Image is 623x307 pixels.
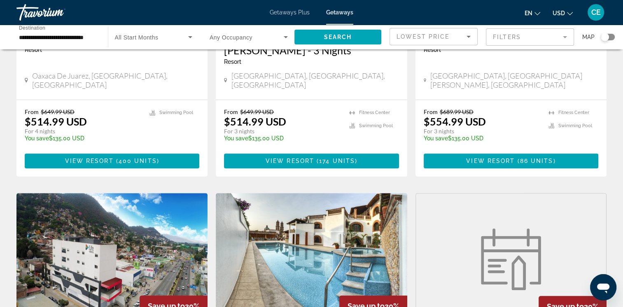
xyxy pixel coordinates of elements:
span: Lowest Price [397,33,449,40]
span: $689.99 USD [440,108,474,115]
span: USD [553,10,565,16]
a: Travorium [16,2,99,23]
span: [GEOGRAPHIC_DATA], [GEOGRAPHIC_DATA][PERSON_NAME], [GEOGRAPHIC_DATA] [430,71,598,89]
span: ( ) [114,158,159,164]
button: Change currency [553,7,573,19]
span: Resort [424,47,441,53]
span: Swimming Pool [558,123,592,128]
span: From [25,108,39,115]
p: $514.99 USD [25,115,87,128]
button: View Resort(400 units) [25,153,199,168]
span: $649.99 USD [240,108,274,115]
p: $554.99 USD [424,115,486,128]
span: Resort [224,58,241,65]
span: 174 units [319,158,355,164]
span: $649.99 USD [41,108,75,115]
span: View Resort [466,158,515,164]
span: ( ) [314,158,357,164]
span: Destination [19,25,45,30]
span: Any Occupancy [210,34,252,41]
button: Filter [486,28,574,46]
p: $135.00 USD [224,135,341,142]
p: For 3 nights [424,128,540,135]
span: 400 units [119,158,157,164]
span: Swimming Pool [159,110,193,115]
span: [GEOGRAPHIC_DATA], [GEOGRAPHIC_DATA], [GEOGRAPHIC_DATA] [231,71,399,89]
button: View Resort(174 units) [224,153,399,168]
img: week.svg [476,228,546,290]
button: Change language [525,7,540,19]
button: View Resort(86 units) [424,153,598,168]
span: Resort [25,47,42,53]
iframe: Button to launch messaging window [590,274,616,300]
span: ( ) [515,158,555,164]
p: $135.00 USD [424,135,540,142]
p: For 3 nights [224,128,341,135]
span: CE [591,8,601,16]
span: Oaxaca de Juarez, [GEOGRAPHIC_DATA], [GEOGRAPHIC_DATA] [32,71,199,89]
p: $514.99 USD [224,115,286,128]
span: Fitness Center [359,110,390,115]
span: View Resort [266,158,314,164]
span: 86 units [520,158,553,164]
span: You save [25,135,49,142]
p: For 4 nights [25,128,141,135]
span: en [525,10,532,16]
a: Getaways Plus [270,9,310,16]
span: Search [324,34,352,40]
span: From [224,108,238,115]
span: View Resort [65,158,113,164]
button: User Menu [585,4,607,21]
span: You save [224,135,248,142]
button: Search [294,30,382,44]
span: Map [582,31,595,43]
span: You save [424,135,448,142]
span: From [424,108,438,115]
span: Fitness Center [558,110,589,115]
span: Swimming Pool [359,123,393,128]
mat-select: Sort by [397,32,471,42]
a: Getaways [326,9,353,16]
span: All Start Months [115,34,159,41]
p: $135.00 USD [25,135,141,142]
